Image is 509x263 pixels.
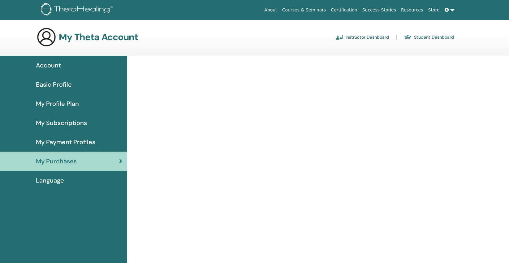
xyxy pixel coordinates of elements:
span: My Subscriptions [36,118,87,127]
a: Store [426,4,442,16]
span: My Purchases [36,157,77,166]
span: My Payment Profiles [36,137,95,147]
a: Courses & Seminars [280,4,329,16]
span: Basic Profile [36,80,72,89]
span: Account [36,61,61,70]
a: Success Stories [360,4,399,16]
a: Instructor Dashboard [336,32,389,42]
h3: My Theta Account [59,32,138,43]
span: My Profile Plan [36,99,79,108]
a: Resources [399,4,426,16]
a: Certification [328,4,360,16]
span: Language [36,176,64,185]
img: logo.png [41,3,115,17]
a: About [262,4,279,16]
a: Student Dashboard [404,32,454,42]
img: graduation-cap.svg [404,35,412,40]
img: generic-user-icon.jpg [37,27,56,47]
img: chalkboard-teacher.svg [336,34,343,40]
